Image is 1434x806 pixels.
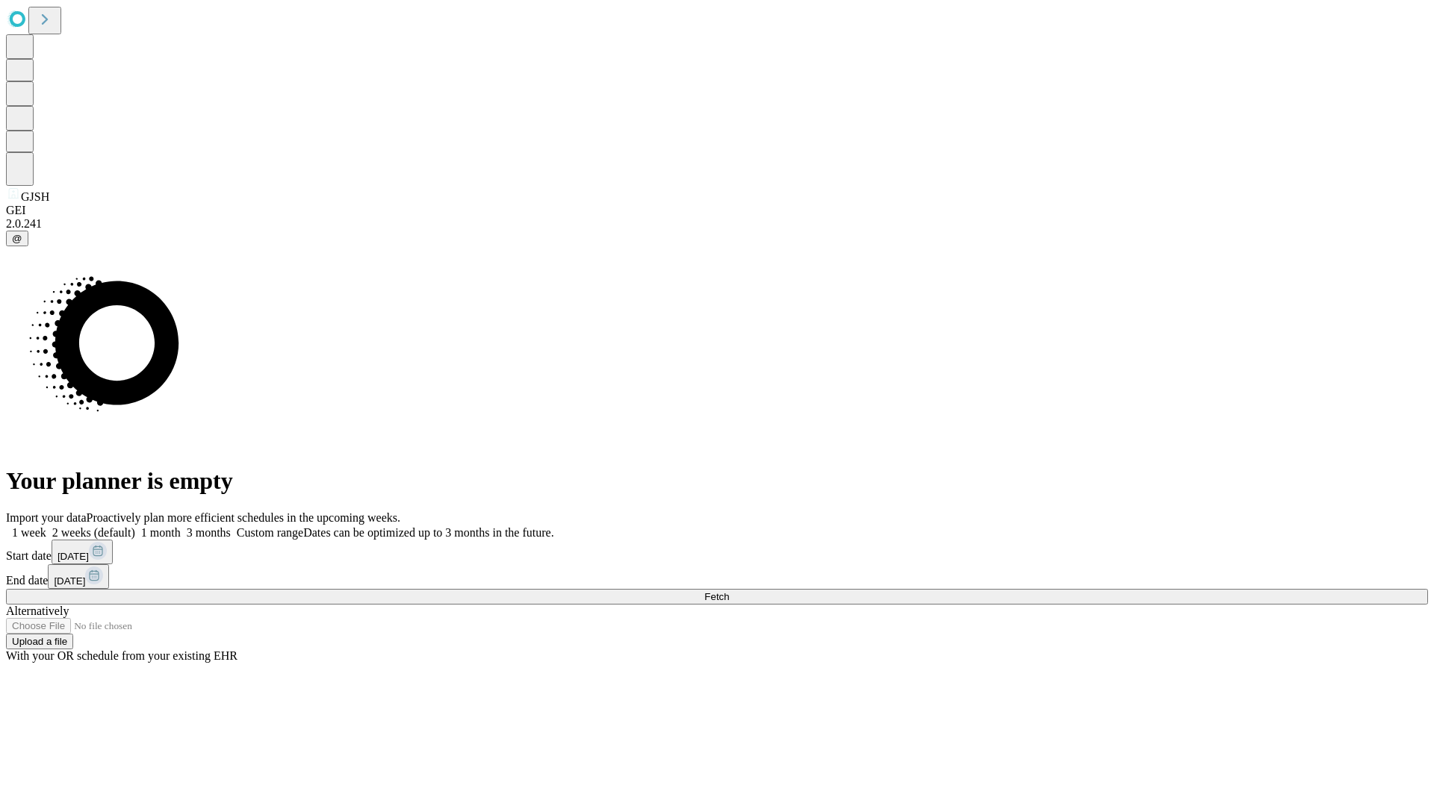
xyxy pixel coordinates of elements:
span: Custom range [237,526,303,539]
span: Fetch [704,591,729,602]
span: 2 weeks (default) [52,526,135,539]
div: GEI [6,204,1428,217]
button: @ [6,231,28,246]
div: Start date [6,540,1428,564]
button: Upload a file [6,634,73,649]
div: 2.0.241 [6,217,1428,231]
span: Dates can be optimized up to 3 months in the future. [303,526,553,539]
span: GJSH [21,190,49,203]
span: 1 week [12,526,46,539]
span: [DATE] [54,575,85,587]
span: @ [12,233,22,244]
span: 1 month [141,526,181,539]
span: 3 months [187,526,231,539]
span: With your OR schedule from your existing EHR [6,649,238,662]
button: [DATE] [48,564,109,589]
span: [DATE] [58,551,89,562]
button: [DATE] [52,540,113,564]
span: Proactively plan more efficient schedules in the upcoming weeks. [87,511,400,524]
div: End date [6,564,1428,589]
button: Fetch [6,589,1428,604]
span: Import your data [6,511,87,524]
h1: Your planner is empty [6,467,1428,495]
span: Alternatively [6,604,69,617]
